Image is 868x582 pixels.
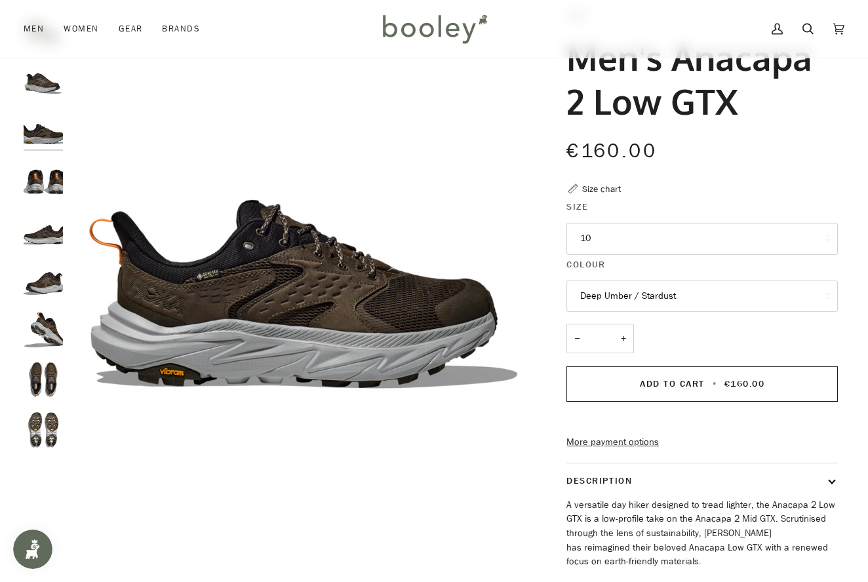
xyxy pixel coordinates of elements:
img: Hoka Men's Anacapa 2 Low GTX Deep Umber / Stardust - Booley Galway [24,260,63,299]
button: Description [566,463,838,498]
button: Deep Umber / Stardust [566,281,838,313]
span: €160.00 [566,138,657,165]
iframe: Button to open loyalty program pop-up [13,530,52,569]
img: Hoka Men's Anacapa 2 Low GTX Deep Umber / Stardust - Booley Galway [24,109,63,148]
input: Quantity [566,324,634,353]
div: Hoka Men's Anacapa 2 Low GTX Deep Umber / Stardust - Booley Galway [69,9,537,476]
img: Hoka Men's Anacapa 2 Low GTX Deep Umber / Stardust - Booley Galway [24,310,63,349]
span: Size [566,200,588,214]
h1: Men's Anacapa 2 Low GTX [566,35,828,122]
span: Men [24,22,44,35]
span: Gear [119,22,143,35]
span: €160.00 [724,378,765,390]
span: • [709,378,721,390]
button: Add to Cart • €160.00 [566,366,838,402]
span: Women [64,22,98,35]
img: Hoka Men's Anacapa 2 Low GTX Deep Umber / Stardust - Booley Galway [24,159,63,199]
span: Brands [162,22,200,35]
button: + [613,324,634,353]
img: Hoka Men&#39;s Anacapa 2 Low GTX Deep Umber / Stardust - Booley Galway [69,9,537,476]
img: Hoka Men's Anacapa 2 Low GTX Deep Umber / Stardust - Booley Galway [24,58,63,98]
p: A versatile day hiker designed to tread lighter, the Anacapa 2 Low GTX is a low-profile take on t... [566,498,838,569]
button: − [566,324,587,353]
a: More payment options [566,435,838,450]
img: Hoka Men's Anacapa 2 Low GTX Deep Umber / Stardust - Booley Galway [24,360,63,399]
span: Add to Cart [640,378,705,390]
div: Size chart [582,182,621,196]
img: Booley [377,10,492,48]
span: Colour [566,258,605,271]
img: Hoka Men's Anacapa 2 Low GTX Deep Umber / Stardust - Booley Galway [24,209,63,248]
img: Hoka Men's Anacapa 2 Low GTX Deep Umber / Stardust - Booley Galway [24,410,63,450]
button: 10 [566,223,838,255]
